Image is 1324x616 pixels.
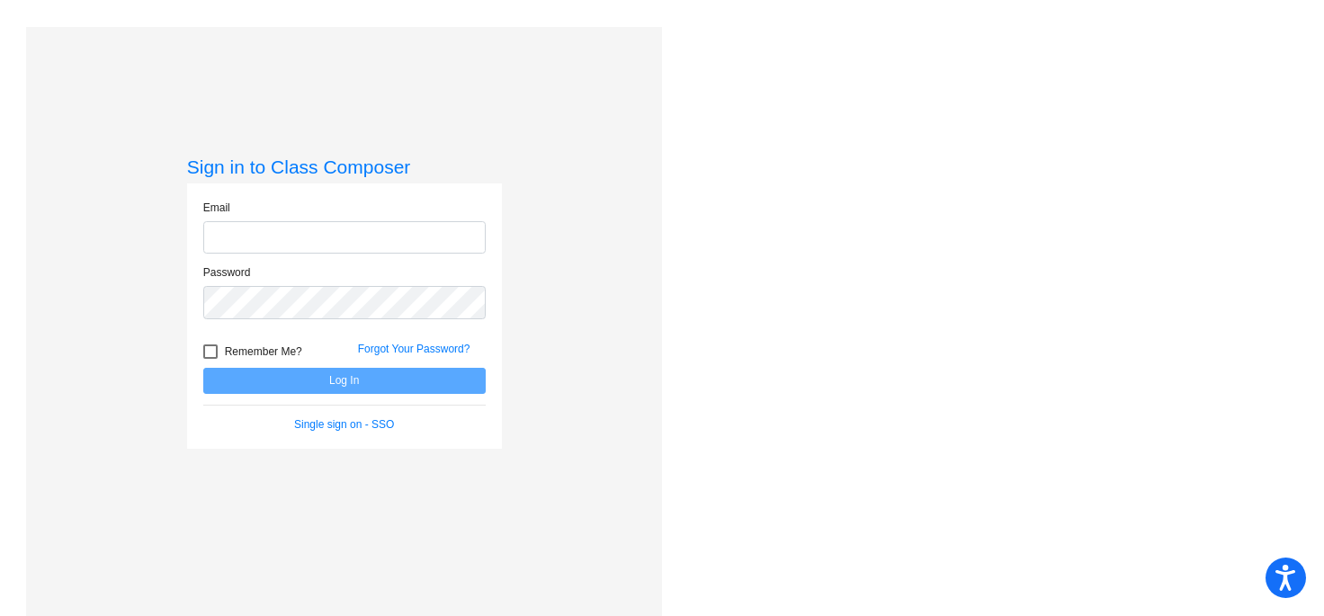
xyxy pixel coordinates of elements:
a: Forgot Your Password? [358,343,470,355]
h3: Sign in to Class Composer [187,156,502,178]
span: Remember Me? [225,341,302,362]
a: Single sign on - SSO [294,418,394,431]
button: Log In [203,368,486,394]
label: Password [203,264,251,281]
label: Email [203,200,230,216]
